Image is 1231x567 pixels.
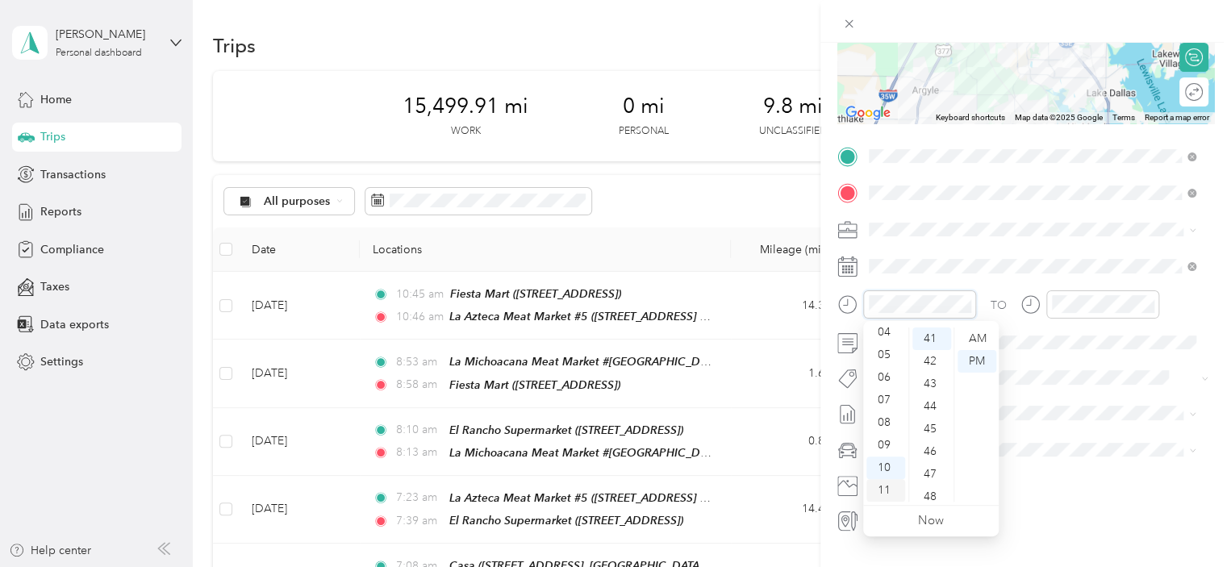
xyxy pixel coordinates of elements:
[866,366,905,389] div: 06
[912,418,951,440] div: 45
[1145,113,1209,122] a: Report a map error
[958,327,996,350] div: AM
[1015,113,1103,122] span: Map data ©2025 Google
[936,112,1005,123] button: Keyboard shortcuts
[912,395,951,418] div: 44
[912,327,951,350] div: 41
[866,321,905,344] div: 04
[912,440,951,463] div: 46
[918,513,944,528] a: Now
[912,463,951,486] div: 47
[912,350,951,373] div: 42
[912,486,951,508] div: 48
[1112,113,1135,122] a: Terms (opens in new tab)
[912,373,951,395] div: 43
[866,344,905,366] div: 05
[841,102,895,123] a: Open this area in Google Maps (opens a new window)
[958,350,996,373] div: PM
[866,457,905,479] div: 10
[863,473,1214,496] button: Add photo
[1141,477,1231,567] iframe: Everlance-gr Chat Button Frame
[866,434,905,457] div: 09
[866,411,905,434] div: 08
[991,297,1007,314] div: TO
[866,479,905,502] div: 11
[866,389,905,411] div: 07
[841,102,895,123] img: Google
